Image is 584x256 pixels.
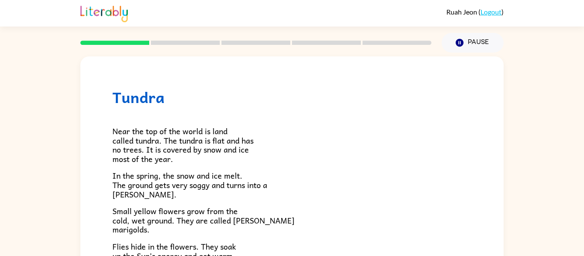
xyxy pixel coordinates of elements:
div: ( ) [446,8,504,16]
img: Literably [80,3,128,22]
button: Pause [442,33,504,53]
span: Near the top of the world is land called tundra. The tundra is flat and has no trees. It is cover... [112,125,254,165]
span: Ruah Jeon [446,8,478,16]
h1: Tundra [112,88,472,106]
span: In the spring, the snow and ice melt. The ground gets very soggy and turns into a [PERSON_NAME]. [112,169,267,200]
span: Small yellow flowers grow from the cold, wet ground. They are called [PERSON_NAME] marigolds. [112,205,295,235]
a: Logout [481,8,501,16]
